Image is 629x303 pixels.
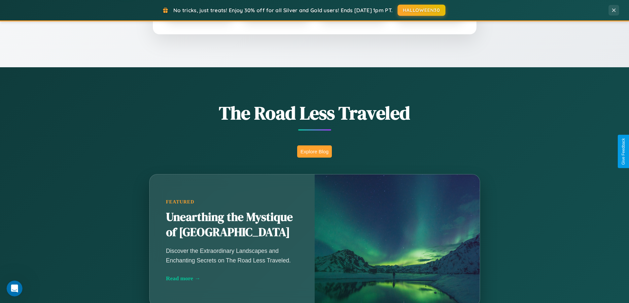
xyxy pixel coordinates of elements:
div: Featured [166,199,298,205]
div: Read more → [166,275,298,282]
h2: Unearthing the Mystique of [GEOGRAPHIC_DATA] [166,210,298,240]
p: Discover the Extraordinary Landscapes and Enchanting Secrets on The Road Less Traveled. [166,246,298,265]
button: HALLOWEEN30 [398,5,445,16]
div: Open Intercom Messenger [3,3,123,21]
iframe: Intercom live chat [7,281,22,296]
h1: The Road Less Traveled [117,100,513,126]
span: No tricks, just treats! Enjoy 30% off for all Silver and Gold users! Ends [DATE] 1pm PT. [173,7,393,14]
div: Give Feedback [621,138,626,165]
button: Explore Blog [297,145,332,158]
